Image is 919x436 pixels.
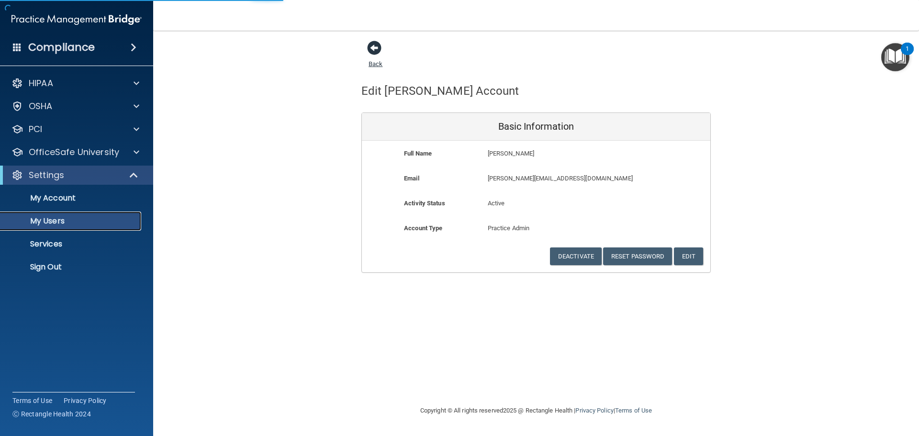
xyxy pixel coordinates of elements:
[550,247,602,265] button: Deactivate
[6,216,137,226] p: My Users
[674,247,703,265] button: Edit
[28,41,95,54] h4: Compliance
[369,49,382,67] a: Back
[29,123,42,135] p: PCI
[29,78,53,89] p: HIPAA
[6,239,137,249] p: Services
[12,409,91,419] span: Ⓒ Rectangle Health 2024
[11,10,142,29] img: PMB logo
[404,175,419,182] b: Email
[615,407,652,414] a: Terms of Use
[881,43,909,71] button: Open Resource Center, 1 new notification
[11,78,139,89] a: HIPAA
[64,396,107,405] a: Privacy Policy
[11,123,139,135] a: PCI
[361,85,519,97] h4: Edit [PERSON_NAME] Account
[29,146,119,158] p: OfficeSafe University
[11,169,139,181] a: Settings
[362,113,710,141] div: Basic Information
[488,148,640,159] p: [PERSON_NAME]
[404,224,442,232] b: Account Type
[6,262,137,272] p: Sign Out
[29,101,53,112] p: OSHA
[575,407,613,414] a: Privacy Policy
[11,101,139,112] a: OSHA
[11,146,139,158] a: OfficeSafe University
[6,193,137,203] p: My Account
[488,223,585,234] p: Practice Admin
[906,49,909,61] div: 1
[488,198,585,209] p: Active
[488,173,640,184] p: [PERSON_NAME][EMAIL_ADDRESS][DOMAIN_NAME]
[603,247,672,265] button: Reset Password
[404,200,445,207] b: Activity Status
[29,169,64,181] p: Settings
[12,396,52,405] a: Terms of Use
[404,150,432,157] b: Full Name
[361,395,711,426] div: Copyright © All rights reserved 2025 @ Rectangle Health | |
